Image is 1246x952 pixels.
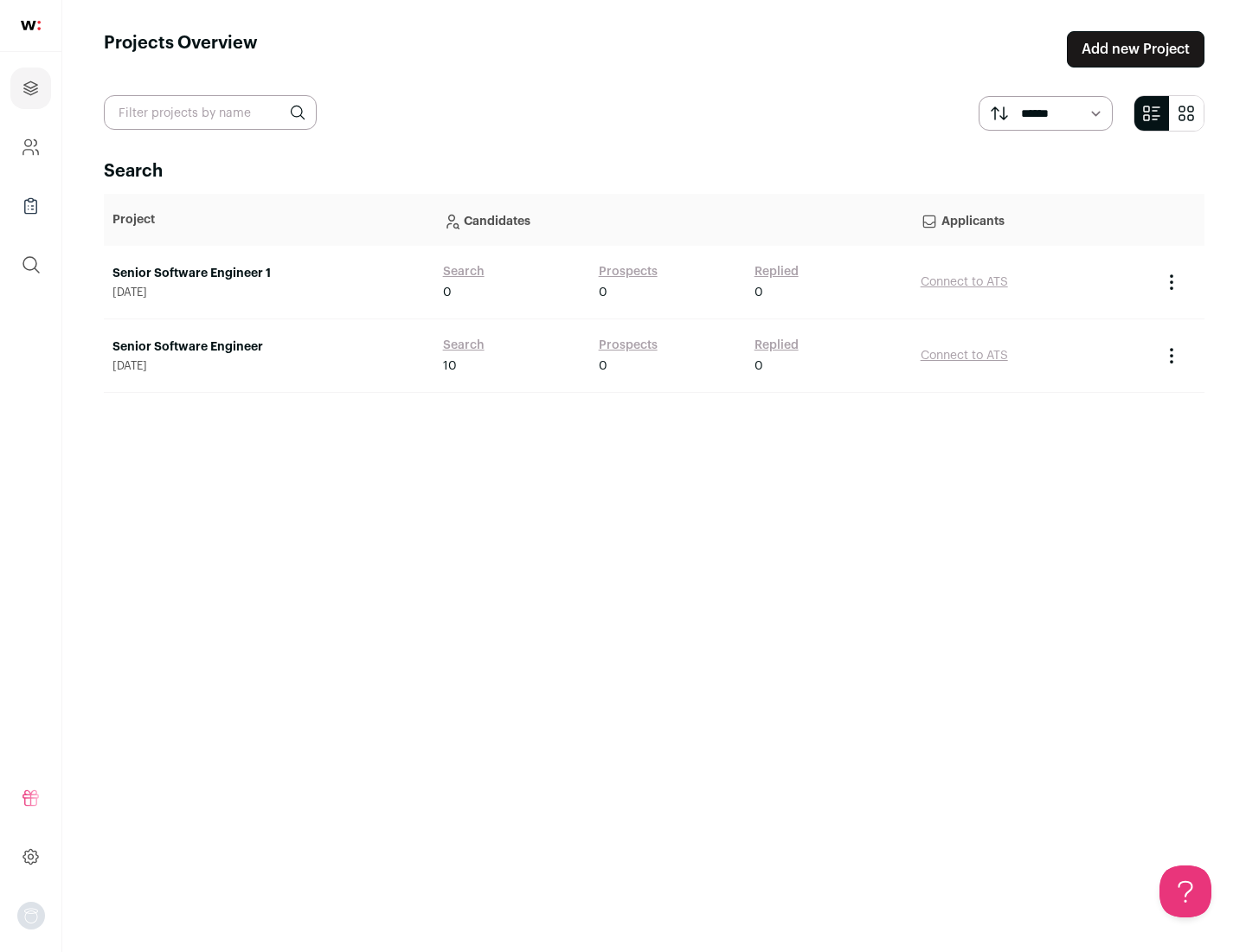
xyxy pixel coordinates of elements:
a: Replied [755,263,799,280]
span: 0 [755,284,763,301]
a: Company Lists [10,185,51,227]
p: Applicants [921,203,1144,237]
span: 0 [755,357,763,375]
a: Replied [755,337,799,354]
a: Projects [10,68,51,109]
h2: Search [104,159,1204,183]
span: 10 [443,357,457,375]
a: Company and ATS Settings [10,126,51,168]
button: Project Actions [1161,272,1182,293]
img: nopic.png [17,902,45,929]
button: Project Actions [1161,345,1182,366]
a: Senior Software Engineer [112,338,426,356]
a: Search [443,263,485,280]
img: wellfound-shorthand-0d5821cbd27db2630d0214b213865d53afaa358527fdda9d0ea32b1df1b89c2c.svg [21,21,41,30]
h1: Projects Overview [104,31,258,68]
a: Connect to ATS [921,350,1008,362]
a: Connect to ATS [921,276,1008,288]
input: Filter projects by name [104,95,317,130]
a: Search [443,337,485,354]
a: Add new Project [1067,31,1204,68]
span: 0 [443,284,452,301]
span: 0 [599,357,607,375]
span: 0 [599,284,607,301]
p: Candidates [443,203,903,237]
button: Open dropdown [17,902,45,929]
p: Project [112,211,426,228]
span: [DATE] [112,286,426,299]
a: Prospects [599,337,658,354]
a: Senior Software Engineer 1 [112,265,426,282]
span: [DATE] [112,359,426,373]
a: Prospects [599,263,658,280]
iframe: Help Scout Beacon - Open [1159,865,1211,917]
